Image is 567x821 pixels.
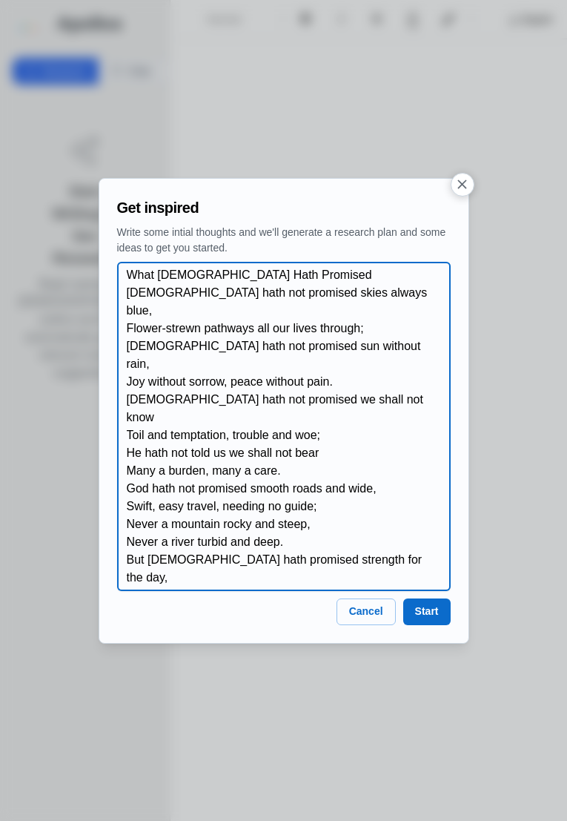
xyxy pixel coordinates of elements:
[127,266,450,587] textarea: What [DEMOGRAPHIC_DATA] Hath Promised [DEMOGRAPHIC_DATA] hath not promised skies always blue, Flo...
[493,747,549,803] iframe: Drift Widget Chat Controller
[403,599,451,625] button: Start
[117,197,451,219] h2: Get inspired
[336,599,396,625] button: Cancel
[117,225,451,256] p: Write some intial thoughts and we'll generate a research plan and some ideas to get you started.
